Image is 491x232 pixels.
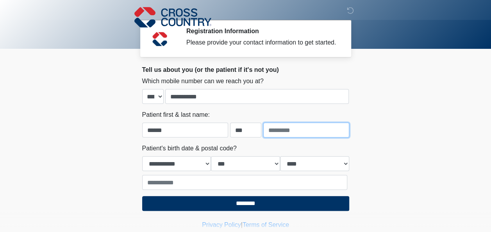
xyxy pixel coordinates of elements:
[142,110,210,120] label: Patient first & last name:
[202,221,241,228] a: Privacy Policy
[142,144,237,153] label: Patient's birth date & postal code?
[186,38,337,47] div: Please provide your contact information to get started.
[243,221,289,228] a: Terms of Service
[148,27,171,51] img: Agent Avatar
[241,221,243,228] a: |
[142,77,264,86] label: Which mobile number can we reach you at?
[134,6,212,29] img: Cross Country Logo
[142,66,349,73] h2: Tell us about you (or the patient if it's not you)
